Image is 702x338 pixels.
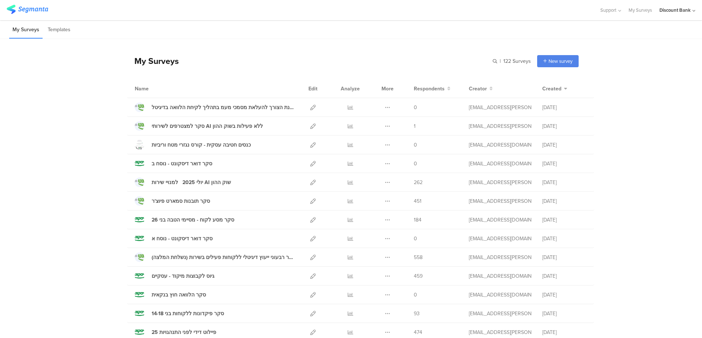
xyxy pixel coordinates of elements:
[152,272,214,280] div: גיוס לקבוצות מיקוד - עסקיים
[414,197,421,205] span: 451
[135,196,210,206] a: סקר תובנות סמארט פיוצ'ר
[135,103,294,112] a: בחינת הצורך להעלאת מסמכי מעמ בתהליך לקיחת הלוואה בדיגיטל
[469,160,531,168] div: anat.gilad@dbank.co.il
[414,179,423,186] span: 262
[469,179,531,186] div: hofit.refael@dbank.co.il
[414,85,450,93] button: Respondents
[7,5,48,14] img: segmanta logo
[469,216,531,224] div: anat.gilad@dbank.co.il
[135,121,263,131] a: סקר למצטרפים לשירותי AI ללא פעילות בשוק ההון
[469,310,531,317] div: hofit.refael@dbank.co.il
[469,328,531,336] div: hofit.refael@dbank.co.il
[414,310,420,317] span: 93
[135,234,213,243] a: סקר דואר דיסקונט - נוסח א
[542,272,586,280] div: [DATE]
[469,197,531,205] div: hofit.refael@dbank.co.il
[542,253,586,261] div: [DATE]
[135,85,179,93] div: Name
[542,85,567,93] button: Created
[44,21,74,39] li: Templates
[469,104,531,111] div: hofit.refael@dbank.co.il
[135,290,206,299] a: סקר הלוואה חוץ בנקאית
[469,253,531,261] div: hofit.refael@dbank.co.il
[152,216,234,224] div: סקר מסע לקוח - מסיימי הטבה בני 26
[542,216,586,224] div: [DATE]
[542,85,561,93] span: Created
[414,328,422,336] span: 474
[152,179,231,186] div: יולי 2025 למנויי שירות AI שוק ההון
[659,7,691,14] div: Discount Bank
[549,58,572,65] span: New survey
[414,216,421,224] span: 184
[152,122,263,130] div: סקר למצטרפים לשירותי AI ללא פעילות בשוק ההון
[414,85,445,93] span: Respondents
[469,122,531,130] div: hofit.refael@dbank.co.il
[542,141,586,149] div: [DATE]
[152,104,294,111] div: בחינת הצורך להעלאת מסמכי מעמ בתהליך לקיחת הלוואה בדיגיטל
[152,235,213,242] div: סקר דואר דיסקונט - נוסח א
[469,272,531,280] div: eden.nabet@dbank.co.il
[499,57,502,65] span: |
[414,272,423,280] span: 459
[135,140,251,150] a: כנסים חטיבה עסקית - קורס נגזרי מטח וריביות
[152,310,224,317] div: סקר פיקדונות ללקוחות בני 14-18
[469,235,531,242] div: anat.gilad@dbank.co.il
[542,160,586,168] div: [DATE]
[414,141,417,149] span: 0
[152,197,210,205] div: סקר תובנות סמארט פיוצ'ר
[414,291,417,299] span: 0
[152,160,212,168] div: סקר דואר דיסקונט - נוסח ב
[9,21,43,39] li: My Surveys
[542,179,586,186] div: [DATE]
[542,197,586,205] div: [DATE]
[542,104,586,111] div: [DATE]
[135,271,214,281] a: גיוס לקבוצות מיקוד - עסקיים
[414,104,417,111] span: 0
[135,177,231,187] a: יולי 2025 למנויי שירות AI שוק ההון
[135,252,294,262] a: יוני 25 סקר רבעוני ייעוץ דיגיטלי ללקוחות פעילים בשירות (נשלחת המלצה)
[152,141,251,149] div: כנסים חטיבה עסקית - קורס נגזרי מטח וריביות
[135,215,234,224] a: סקר מסע לקוח - מסיימי הטבה בני 26
[414,122,416,130] span: 1
[339,79,361,98] div: Analyze
[152,328,216,336] div: פיילוט דידי לפני התנהגויות 25
[135,159,212,168] a: סקר דואר דיסקונט - נוסח ב
[135,309,224,318] a: סקר פיקדונות ללקוחות בני 14-18
[542,122,586,130] div: [DATE]
[469,85,493,93] button: Creator
[469,85,487,93] span: Creator
[414,160,417,168] span: 0
[152,253,294,261] div: יוני 25 סקר רבעוני ייעוץ דיגיטלי ללקוחות פעילים בשירות (נשלחת המלצה)
[469,141,531,149] div: anat.gilad@dbank.co.il
[152,291,206,299] div: סקר הלוואה חוץ בנקאית
[542,291,586,299] div: [DATE]
[469,291,531,299] div: anat.gilad@dbank.co.il
[127,55,179,67] div: My Surveys
[380,79,395,98] div: More
[135,327,216,337] a: פיילוט דידי לפני התנהגויות 25
[542,310,586,317] div: [DATE]
[600,7,616,14] span: Support
[414,235,417,242] span: 0
[414,253,423,261] span: 558
[542,328,586,336] div: [DATE]
[503,57,531,65] span: 122 Surveys
[542,235,586,242] div: [DATE]
[305,79,321,98] div: Edit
